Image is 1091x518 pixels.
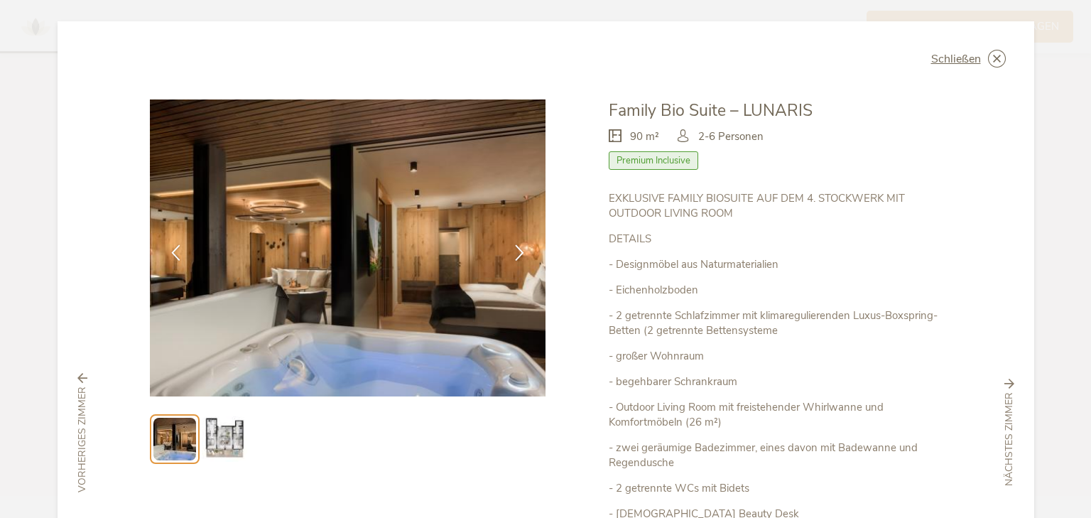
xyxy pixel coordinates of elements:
[609,232,941,247] p: DETAILS
[609,283,941,298] p: - Eichenholzboden
[609,151,698,170] span: Premium Inclusive
[609,308,941,338] p: - 2 getrennte Schlafzimmer mit klimaregulierenden Luxus-Boxspring-Betten (2 getrennte Bettensysteme
[609,481,941,496] p: - 2 getrennte WCs mit Bidets
[609,99,813,122] span: Family Bio Suite – LUNARIS
[1002,392,1016,486] span: nächstes Zimmer
[609,400,941,430] p: - Outdoor Living Room mit freistehender Whirlwanne und Komfortmöbeln (26 m²)
[609,257,941,272] p: - Designmöbel aus Naturmaterialien
[609,441,941,470] p: - zwei geräumige Badezimmer, eines davon mit Badewanne und Regendusche
[609,191,941,221] p: EXKLUSIVE FAMILY BIOSUITE AUF DEM 4. STOCKWERK MIT OUTDOOR LIVING ROOM
[150,99,546,396] img: Family Bio Suite – LUNARIS
[609,374,941,389] p: - begehbarer Schrankraum
[698,129,764,144] span: 2-6 Personen
[153,418,196,460] img: Preview
[202,416,247,462] img: Preview
[609,349,941,364] p: - großer Wohnraum
[630,129,659,144] span: 90 m²
[931,53,981,65] span: Schließen
[75,387,89,492] span: vorheriges Zimmer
